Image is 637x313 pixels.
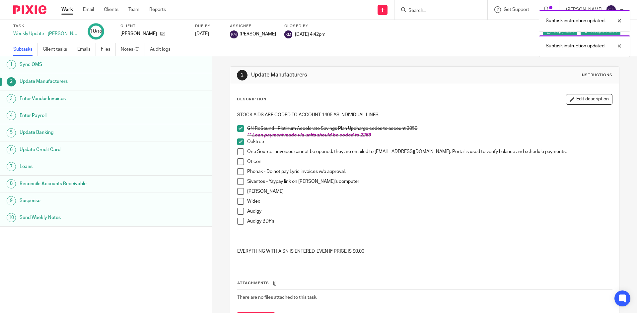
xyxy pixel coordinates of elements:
[20,179,144,189] h1: Reconcile Accounts Receivable
[104,6,118,13] a: Clients
[247,218,612,225] p: Audigy BDF's
[230,30,238,38] img: svg%3E
[13,24,80,29] label: Task
[20,145,144,155] h1: Update Credit Card
[581,73,612,78] div: Instructions
[20,60,144,70] h1: Sync OMS
[247,133,371,137] span: ** Loan payment made via units should be coded to 2269
[20,213,144,223] h1: Send Weekly Notes
[150,43,176,56] a: Audit logs
[7,196,16,205] div: 9
[20,196,144,206] h1: Suspense
[284,30,292,38] img: svg%3E
[195,30,222,37] div: [DATE]
[61,6,73,13] a: Work
[13,43,38,56] a: Subtasks
[13,30,80,37] div: Weekly Update - [PERSON_NAME]
[247,138,612,145] p: Oaktree
[546,43,605,49] p: Subtask instruction updated.
[20,77,144,86] h1: Update Manufacturers
[247,168,612,175] p: Phonak - Do not pay Lyric invoices w/o approval.
[251,72,439,78] h1: Update Manufacturers
[247,148,612,155] p: One Source - invoices cannot be opened, they are emailed to [EMAIL_ADDRESS][DOMAIN_NAME]. Portal ...
[149,6,166,13] a: Reports
[20,162,144,172] h1: Loans
[7,60,16,69] div: 1
[121,43,145,56] a: Notes (0)
[237,281,269,285] span: Attachments
[566,94,612,105] button: Edit description
[101,43,116,56] a: Files
[7,179,16,188] div: 8
[43,43,72,56] a: Client tasks
[7,128,16,137] div: 5
[83,6,94,13] a: Email
[230,24,276,29] label: Assignee
[237,112,612,118] p: STOCK AIDS ARE CODED TO ACCOUNT 1405 AS INDIVIDUAL LINES
[20,111,144,121] h1: Enter Payroll
[7,77,16,86] div: 2
[7,145,16,154] div: 6
[13,5,46,14] img: Pixie
[247,158,612,165] p: Oticon
[240,31,276,37] span: [PERSON_NAME]
[195,24,222,29] label: Due by
[120,24,187,29] label: Client
[247,198,612,205] p: Widex
[284,24,325,29] label: Closed by
[295,32,325,36] span: [DATE] 4:42pm
[546,18,605,24] p: Subtask instruction updated.
[77,43,96,56] a: Emails
[7,94,16,103] div: 3
[90,27,102,35] div: 10
[20,128,144,137] h1: Update Banking
[237,97,266,102] p: Description
[7,162,16,171] div: 7
[237,295,317,300] span: There are no files attached to this task.
[7,213,16,222] div: 10
[128,6,139,13] a: Team
[96,30,102,33] small: /10
[7,111,16,120] div: 4
[247,125,612,132] p: GN ReSound - Platinum Accelerate Savings Plan Upcharge codes to account 3050
[20,94,144,104] h1: Enter Vendor Invoices
[247,178,612,185] p: Sivantos - Yaypay link on [PERSON_NAME]'s computer
[237,70,248,80] div: 2
[237,248,612,255] p: EVERYTHING WITH A SN IS ENTERED, EVEN IF PRICE IS $0.00
[247,208,612,215] p: Audigy
[247,188,612,195] p: [PERSON_NAME]
[606,5,616,15] img: svg%3E
[120,30,157,37] p: [PERSON_NAME]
